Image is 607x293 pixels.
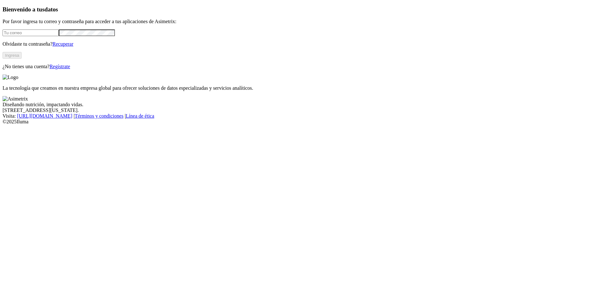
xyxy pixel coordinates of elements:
p: Olvidaste tu contraseña? [3,41,604,47]
a: Regístrate [50,64,70,69]
a: Términos y condiciones [75,113,123,119]
div: Diseñando nutrición, impactando vidas. [3,102,604,107]
span: datos [44,6,58,13]
a: Recuperar [52,41,73,47]
img: Logo [3,75,18,80]
p: La tecnología que creamos en nuestra empresa global para ofrecer soluciones de datos especializad... [3,85,604,91]
div: Visita : | | [3,113,604,119]
a: [URL][DOMAIN_NAME] [17,113,72,119]
h3: Bienvenido a tus [3,6,604,13]
div: © 2025 Iluma [3,119,604,125]
input: Tu correo [3,29,59,36]
div: [STREET_ADDRESS][US_STATE]. [3,107,604,113]
p: Por favor ingresa tu correo y contraseña para acceder a tus aplicaciones de Asimetrix: [3,19,604,24]
p: ¿No tienes una cuenta? [3,64,604,69]
a: Línea de ética [126,113,154,119]
button: Ingresa [3,52,22,59]
img: Asimetrix [3,96,28,102]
